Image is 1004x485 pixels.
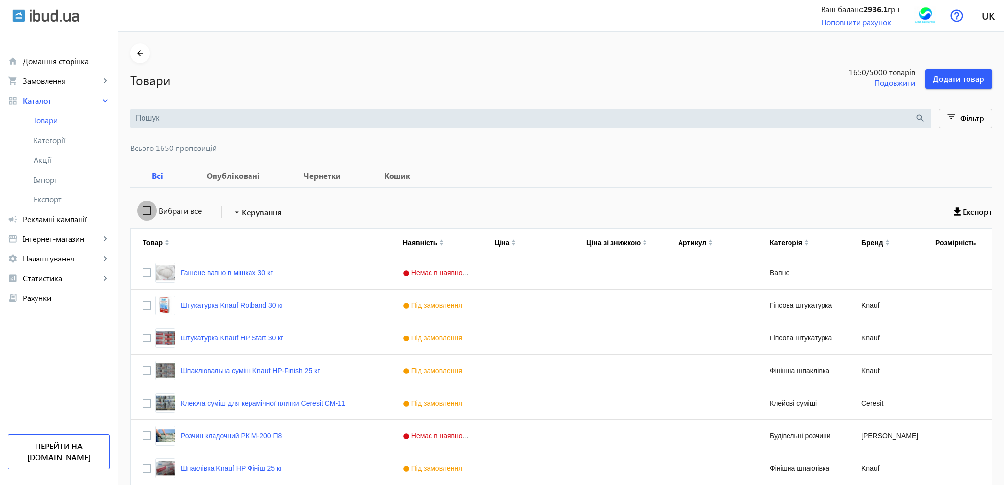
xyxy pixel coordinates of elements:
[586,239,641,247] div: Ціна зі знижкою
[23,96,100,106] span: Каталог
[181,432,282,440] a: Розчин кладочний РК М-200 П8
[708,243,713,246] img: arrow-down.svg
[142,172,173,180] b: Всі
[850,290,924,322] div: Knauf
[23,254,100,263] span: Налаштування
[131,322,998,355] div: Press SPACE to select this row.
[678,239,706,247] div: Артикул
[165,243,169,246] img: arrow-down.svg
[403,269,473,277] span: Немає в наявності
[100,76,110,86] mat-icon: keyboard_arrow_right
[403,367,465,374] span: Під замовлення
[758,355,850,387] div: Фінішна шпаклівка
[808,67,915,77] span: 1650
[157,207,202,215] label: Вибрати все
[758,290,850,322] div: Гіпсова штукатурка
[850,322,924,354] div: Knauf
[643,243,647,246] img: arrow-down.svg
[915,113,926,124] mat-icon: search
[950,9,963,22] img: help.svg
[758,322,850,354] div: Гіпсова штукатурка
[885,239,890,242] img: arrow-up.svg
[30,9,79,22] img: ibud_text.svg
[232,207,242,217] mat-icon: arrow_drop_down
[181,464,282,472] a: Шпаклівка Knauf HP Фініш 25 кг
[100,234,110,244] mat-icon: keyboard_arrow_right
[8,76,18,86] mat-icon: shopping_cart
[228,203,286,221] button: Керування
[100,273,110,283] mat-icon: keyboard_arrow_right
[34,194,110,204] span: Експорт
[165,239,169,242] img: arrow-up.svg
[914,4,936,27] img: 2426862ac97d1864204461887778409-5f853504c1.png
[23,234,100,244] span: Інтернет-магазин
[34,135,110,145] span: Категорії
[495,239,509,247] div: Ціна
[850,355,924,387] div: Knauf
[23,56,110,66] span: Домашня сторінка
[131,355,998,387] div: Press SPACE to select this row.
[100,96,110,106] mat-icon: keyboard_arrow_right
[130,144,992,152] span: Всього 1650 пропозицій
[758,420,850,452] div: Будівельні розчини
[136,113,915,124] input: Пошук
[866,67,915,77] span: /5000 товарів
[143,239,163,247] div: Товар
[181,269,273,277] a: Гашене вапно в мішках 30 кг
[34,155,110,165] span: Акції
[134,47,146,60] mat-icon: arrow_back
[939,109,993,128] button: Фільтр
[861,239,883,247] div: Бренд
[770,239,802,247] div: Категорія
[8,214,18,224] mat-icon: campaign
[403,464,465,472] span: Під замовлення
[23,214,110,224] span: Рекламні кампанії
[511,239,516,242] img: arrow-up.svg
[643,239,647,242] img: arrow-up.svg
[181,399,346,407] a: Клеюча суміш для керамічної плитки Ceresit СМ-11
[850,452,924,485] div: Knauf
[181,367,320,374] a: Шпаклювальна суміш Knauf HP-Finish 25 кг
[374,172,420,180] b: Кошик
[960,113,984,123] span: Фільтр
[511,243,516,246] img: arrow-down.svg
[131,387,998,420] div: Press SPACE to select this row.
[131,420,998,452] div: Press SPACE to select this row.
[758,257,850,289] div: Вапно
[197,172,270,180] b: Опубліковані
[23,293,110,303] span: Рахунки
[963,206,992,217] span: Експорт
[403,301,465,309] span: Під замовлення
[933,74,984,84] span: Додати товар
[708,239,713,242] img: arrow-up.svg
[982,9,995,22] span: uk
[131,290,998,322] div: Press SPACE to select this row.
[945,112,959,125] mat-icon: filter_list
[403,399,465,407] span: Під замовлення
[874,77,915,88] span: Подовжити
[23,76,100,86] span: Замовлення
[12,9,25,22] img: ibud.svg
[242,206,282,218] span: Керування
[804,243,809,246] img: arrow-down.svg
[821,17,891,27] a: Поповнити рахунок
[403,239,437,247] div: Наявність
[130,72,798,89] h1: Товари
[23,273,100,283] span: Статистика
[804,239,809,242] img: arrow-up.svg
[403,432,473,440] span: Немає в наявності
[885,243,890,246] img: arrow-down.svg
[850,387,924,419] div: Ceresit
[403,334,465,342] span: Під замовлення
[131,257,998,290] div: Press SPACE to select this row.
[8,56,18,66] mat-icon: home
[8,293,18,303] mat-icon: receipt_long
[293,172,351,180] b: Чернетки
[8,273,18,283] mat-icon: analytics
[131,452,998,485] div: Press SPACE to select this row.
[439,239,444,242] img: arrow-up.svg
[8,254,18,263] mat-icon: settings
[34,175,110,185] span: Імпорт
[34,115,110,125] span: Товари
[925,69,992,89] button: Додати товар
